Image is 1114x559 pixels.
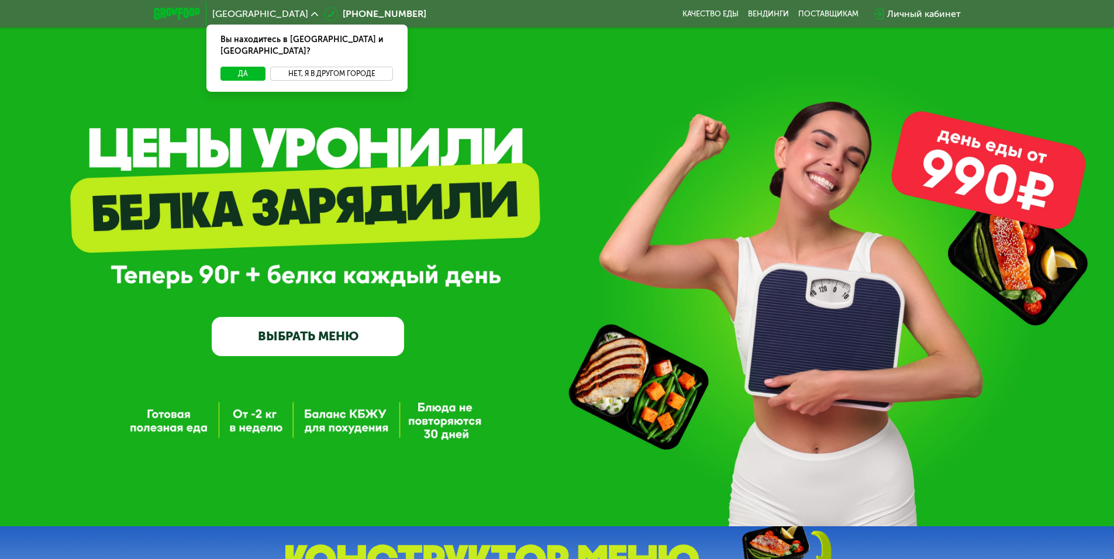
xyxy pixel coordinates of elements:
[887,7,961,21] div: Личный кабинет
[798,9,858,19] div: поставщикам
[270,67,394,81] button: Нет, я в другом городе
[748,9,789,19] a: Вендинги
[212,9,308,19] span: [GEOGRAPHIC_DATA]
[682,9,739,19] a: Качество еды
[220,67,265,81] button: Да
[324,7,426,21] a: [PHONE_NUMBER]
[212,317,404,356] a: ВЫБРАТЬ МЕНЮ
[206,25,408,67] div: Вы находитесь в [GEOGRAPHIC_DATA] и [GEOGRAPHIC_DATA]?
